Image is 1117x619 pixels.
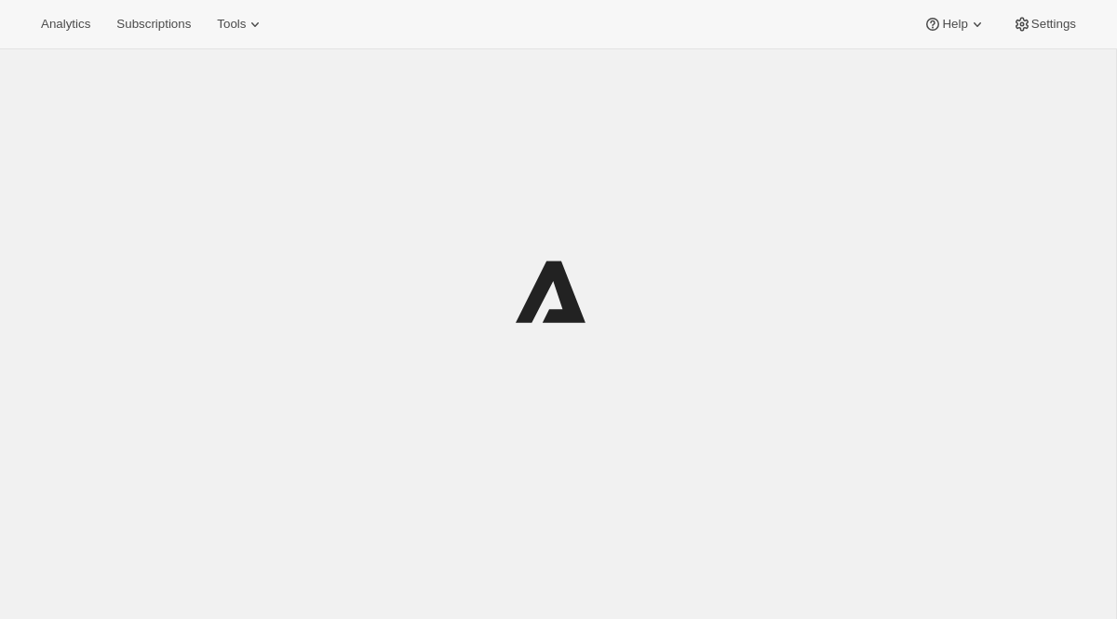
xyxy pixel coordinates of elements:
[30,11,101,37] button: Analytics
[942,17,967,32] span: Help
[1031,17,1076,32] span: Settings
[217,17,246,32] span: Tools
[105,11,202,37] button: Subscriptions
[912,11,997,37] button: Help
[116,17,191,32] span: Subscriptions
[1002,11,1087,37] button: Settings
[41,17,90,32] span: Analytics
[206,11,276,37] button: Tools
